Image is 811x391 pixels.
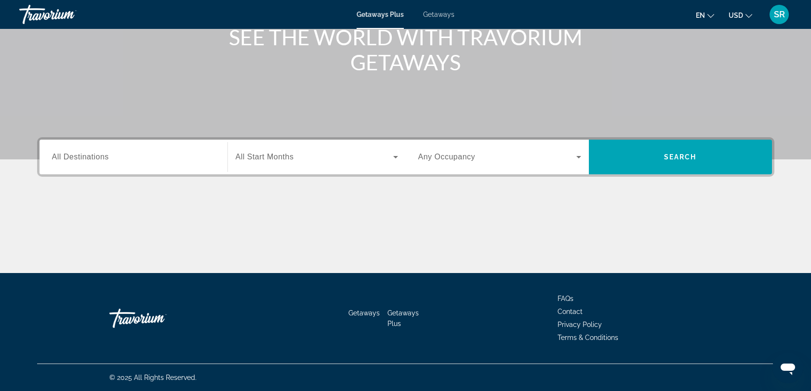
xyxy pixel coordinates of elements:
[558,295,573,302] a: FAQs
[767,4,792,25] button: User Menu
[348,309,380,317] a: Getaways
[558,308,583,315] a: Contact
[19,2,116,27] a: Travorium
[387,309,419,327] a: Getaways Plus
[52,153,109,161] span: All Destinations
[558,334,618,341] a: Terms & Conditions
[423,11,454,18] a: Getaways
[729,8,752,22] button: Change currency
[40,140,772,174] div: Search widget
[589,140,772,174] button: Search
[357,11,404,18] a: Getaways Plus
[729,12,743,19] span: USD
[772,352,803,383] iframe: Button to launch messaging window
[225,25,586,75] h1: SEE THE WORLD WITH TRAVORIUM GETAWAYS
[418,153,476,161] span: Any Occupancy
[109,304,206,333] a: Travorium
[696,12,705,19] span: en
[558,321,602,328] a: Privacy Policy
[236,153,294,161] span: All Start Months
[664,153,697,161] span: Search
[774,10,785,19] span: SR
[109,374,197,381] span: © 2025 All Rights Reserved.
[696,8,714,22] button: Change language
